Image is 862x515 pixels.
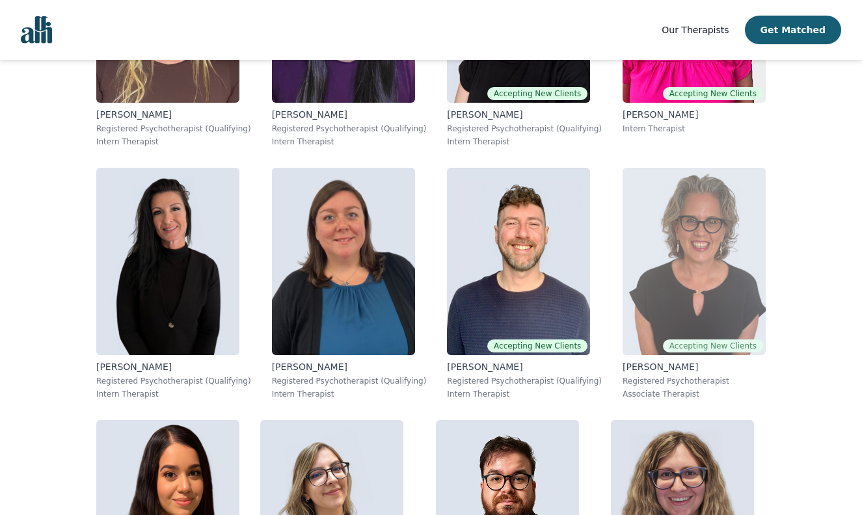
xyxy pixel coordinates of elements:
p: Intern Therapist [272,137,427,147]
img: alli logo [21,16,52,44]
p: Intern Therapist [272,389,427,399]
img: Susan_Albaum [623,168,766,355]
p: Registered Psychotherapist (Qualifying) [447,376,602,386]
p: Intern Therapist [96,137,251,147]
img: Ryan_Davis [447,168,590,355]
p: [PERSON_NAME] [272,108,427,121]
p: Registered Psychotherapist [623,376,766,386]
button: Get Matched [745,16,841,44]
p: [PERSON_NAME] [96,108,251,121]
span: Our Therapists [662,25,729,35]
p: Registered Psychotherapist (Qualifying) [96,124,251,134]
p: Intern Therapist [447,137,602,147]
p: Registered Psychotherapist (Qualifying) [272,124,427,134]
p: [PERSON_NAME] [447,108,602,121]
p: Associate Therapist [623,389,766,399]
p: Registered Psychotherapist (Qualifying) [272,376,427,386]
p: [PERSON_NAME] [272,360,427,373]
span: Accepting New Clients [487,87,587,100]
img: Tamara_Morton [96,168,239,355]
span: Accepting New Clients [663,87,763,100]
a: Tamara_Morton[PERSON_NAME]Registered Psychotherapist (Qualifying)Intern Therapist [86,157,262,410]
p: [PERSON_NAME] [623,360,766,373]
p: Registered Psychotherapist (Qualifying) [447,124,602,134]
p: Intern Therapist [96,389,251,399]
a: Stephanie_Davis[PERSON_NAME]Registered Psychotherapist (Qualifying)Intern Therapist [262,157,437,410]
a: Susan_AlbaumAccepting New Clients[PERSON_NAME]Registered PsychotherapistAssociate Therapist [612,157,776,410]
p: Registered Psychotherapist (Qualifying) [96,376,251,386]
p: [PERSON_NAME] [447,360,602,373]
span: Accepting New Clients [487,339,587,352]
p: Intern Therapist [623,124,766,134]
p: Intern Therapist [447,389,602,399]
a: Ryan_DavisAccepting New Clients[PERSON_NAME]Registered Psychotherapist (Qualifying)Intern Therapist [437,157,612,410]
img: Stephanie_Davis [272,168,415,355]
p: [PERSON_NAME] [623,108,766,121]
p: [PERSON_NAME] [96,360,251,373]
span: Accepting New Clients [663,339,763,352]
a: Our Therapists [662,22,729,38]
